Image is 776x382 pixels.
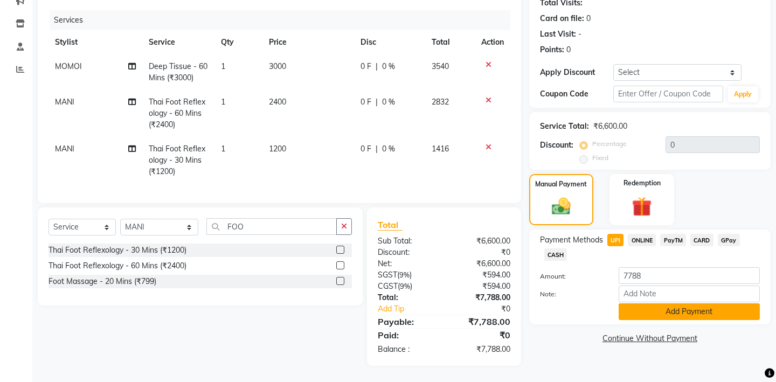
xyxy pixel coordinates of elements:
div: ₹6,600.00 [444,235,518,247]
span: | [376,96,378,108]
span: 3000 [269,61,286,71]
span: 1 [221,61,225,71]
th: Stylist [48,30,142,54]
span: Deep Tissue - 60 Mins (₹3000) [149,61,207,82]
th: Service [142,30,214,54]
div: Discount: [370,247,444,258]
label: Percentage [592,139,627,149]
label: Manual Payment [535,179,587,189]
span: Payment Methods [540,234,603,246]
div: ₹0 [444,247,518,258]
div: Total: [370,292,444,303]
span: CGST [378,281,398,291]
label: Fixed [592,153,608,163]
button: Add Payment [619,303,760,320]
div: Discount: [540,140,573,151]
input: Search or Scan [206,218,337,235]
div: Points: [540,44,564,55]
span: 0 % [382,61,395,72]
div: Coupon Code [540,88,613,100]
a: Add Tip [370,303,456,315]
span: GPay [718,234,740,246]
span: 9% [400,282,410,290]
div: 0 [566,44,571,55]
div: Sub Total: [370,235,444,247]
span: 1 [221,97,225,107]
input: Add Note [619,286,760,302]
div: Paid: [370,329,444,342]
span: 3540 [432,61,449,71]
div: ₹0 [456,303,518,315]
label: Amount: [532,272,611,281]
span: SGST [378,270,397,280]
span: CARD [690,234,713,246]
span: 0 % [382,143,395,155]
div: ₹594.00 [444,269,518,281]
div: Services [50,10,518,30]
div: ₹6,600.00 [593,121,627,132]
span: 0 F [361,61,371,72]
span: CASH [544,248,567,261]
img: _cash.svg [546,196,577,217]
th: Total [425,30,474,54]
div: Apply Discount [540,67,613,78]
span: | [376,61,378,72]
div: ₹7,788.00 [444,344,518,355]
span: MOMOI [55,61,82,71]
div: Net: [370,258,444,269]
span: 2400 [269,97,286,107]
span: MANI [55,144,74,154]
span: 9% [399,270,410,279]
div: Thai Foot Reflexology - 60 Mins (₹2400) [48,260,186,272]
div: ₹594.00 [444,281,518,292]
span: 0 F [361,96,371,108]
a: Continue Without Payment [531,333,768,344]
div: ₹7,788.00 [444,292,518,303]
div: ₹6,600.00 [444,258,518,269]
div: ( ) [370,281,444,292]
label: Note: [532,289,611,299]
div: Balance : [370,344,444,355]
span: 1200 [269,144,286,154]
span: 0 F [361,143,371,155]
span: ONLINE [628,234,656,246]
span: 0 % [382,96,395,108]
span: Thai Foot Reflexology - 60 Mins (₹2400) [149,97,205,129]
th: Disc [354,30,425,54]
span: MANI [55,97,74,107]
div: Card on file: [540,13,584,24]
input: Amount [619,267,760,284]
div: ₹7,788.00 [444,315,518,328]
img: _gift.svg [626,195,658,219]
span: 1416 [432,144,449,154]
div: Service Total: [540,121,589,132]
span: 1 [221,144,225,154]
div: Foot Massage - 20 Mins (₹799) [48,276,156,287]
div: Thai Foot Reflexology - 30 Mins (₹1200) [48,245,186,256]
span: Thai Foot Reflexology - 30 Mins (₹1200) [149,144,205,176]
div: ₹0 [444,329,518,342]
label: Redemption [623,178,661,188]
th: Qty [214,30,262,54]
th: Action [475,30,510,54]
input: Enter Offer / Coupon Code [613,86,723,102]
span: PayTM [660,234,686,246]
button: Apply [727,86,758,102]
span: Total [378,219,403,231]
div: Last Visit: [540,29,576,40]
div: Payable: [370,315,444,328]
span: UPI [607,234,624,246]
div: ( ) [370,269,444,281]
span: | [376,143,378,155]
th: Price [262,30,354,54]
div: 0 [586,13,591,24]
span: 2832 [432,97,449,107]
div: - [578,29,581,40]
